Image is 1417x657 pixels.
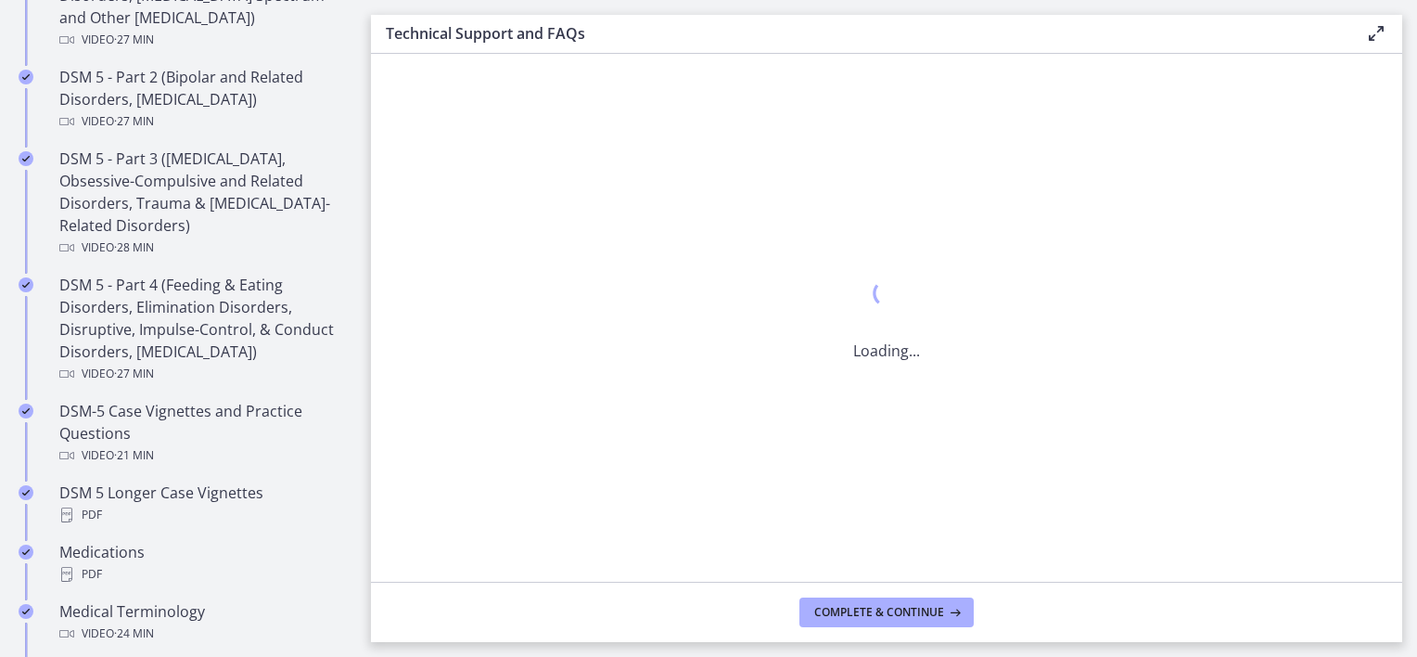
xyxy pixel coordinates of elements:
div: Video [59,444,349,467]
span: · 27 min [114,29,154,51]
i: Completed [19,277,33,292]
div: Video [59,363,349,385]
h3: Technical Support and FAQs [386,22,1335,45]
div: Video [59,29,349,51]
span: · 27 min [114,363,154,385]
i: Completed [19,151,33,166]
i: Completed [19,404,33,419]
i: Completed [19,545,33,560]
div: DSM-5 Case Vignettes and Practice Questions [59,400,349,467]
span: · 24 min [114,623,154,645]
i: Completed [19,485,33,500]
i: Completed [19,604,33,619]
div: Medications [59,541,349,586]
div: DSM 5 - Part 3 ([MEDICAL_DATA], Obsessive-Compulsive and Related Disorders, Trauma & [MEDICAL_DAT... [59,148,349,259]
div: DSM 5 - Part 2 (Bipolar and Related Disorders, [MEDICAL_DATA]) [59,66,349,133]
span: · 21 min [114,444,154,467]
span: · 28 min [114,237,154,259]
div: DSM 5 Longer Case Vignettes [59,482,349,526]
div: DSM 5 - Part 4 (Feeding & Eating Disorders, Elimination Disorders, Disruptive, Impulse-Control, &... [59,274,349,385]
div: Medical Terminology [59,600,349,645]
div: Video [59,237,349,259]
div: PDF [59,504,349,526]
p: Loading... [853,340,920,362]
i: Completed [19,70,33,84]
div: Video [59,623,349,645]
div: Video [59,110,349,133]
span: Complete & continue [814,605,944,620]
span: · 27 min [114,110,154,133]
div: 1 [853,275,920,317]
button: Complete & continue [799,598,974,627]
div: PDF [59,563,349,586]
